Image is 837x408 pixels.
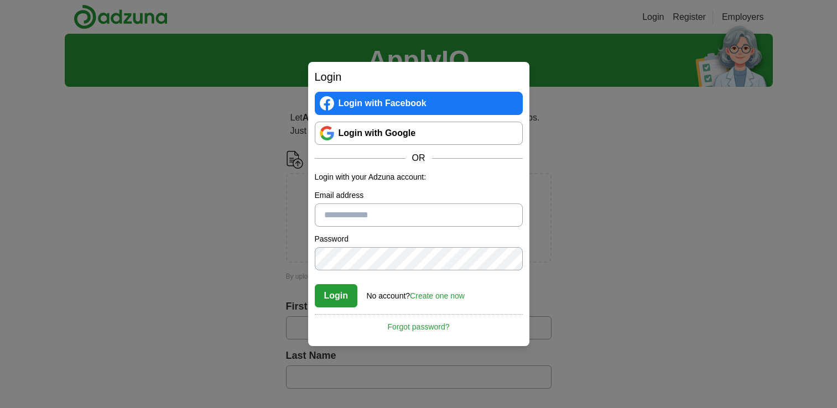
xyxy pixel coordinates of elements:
p: Login with your Adzuna account: [315,171,523,183]
a: Forgot password? [315,314,523,333]
button: Login [315,284,358,307]
a: Create one now [410,291,465,300]
label: Password [315,233,523,245]
label: Email address [315,190,523,201]
h2: Login [315,69,523,85]
span: OR [405,151,432,165]
a: Login with Google [315,122,523,145]
div: No account? [367,284,465,302]
a: Login with Facebook [315,92,523,115]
